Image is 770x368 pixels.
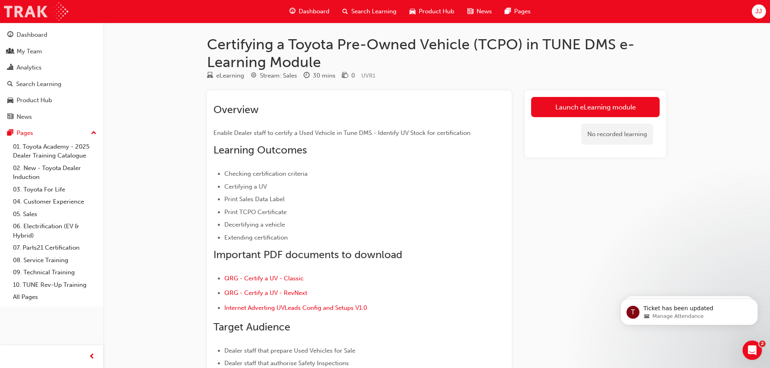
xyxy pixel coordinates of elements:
span: Print TCPO Certificate [224,208,287,216]
span: Dealer staff that prepare Used Vehicles for Sale [224,347,355,354]
a: pages-iconPages [498,3,537,20]
div: 30 mins [313,71,335,80]
span: Dealer staff that authorise Safety Inspections [224,360,349,367]
button: DashboardMy TeamAnalyticsSearch LearningProduct HubNews [3,26,100,126]
div: Search Learning [16,80,61,89]
a: Dashboard [3,27,100,42]
span: Pages [514,7,531,16]
span: Learning resource code [361,72,376,79]
div: Stream: Sales [260,71,297,80]
a: search-iconSearch Learning [336,3,403,20]
button: JJ [752,4,766,19]
button: Pages [3,126,100,141]
div: No recorded learning [581,124,653,145]
div: My Team [17,47,42,56]
span: Target Audience [213,321,290,333]
span: news-icon [467,6,473,17]
img: Trak [4,2,68,21]
span: Overview [213,103,259,116]
a: QRG - Certify a UV - Classic [224,275,304,282]
a: 06. Electrification (EV & Hybrid) [10,220,100,242]
a: 07. Parts21 Certification [10,242,100,254]
a: My Team [3,44,100,59]
span: Learning Outcomes [213,144,307,156]
span: Dashboard [299,7,329,16]
iframe: Intercom live chat [743,341,762,360]
span: search-icon [7,81,13,88]
a: guage-iconDashboard [283,3,336,20]
span: prev-icon [89,352,95,362]
span: up-icon [91,128,97,139]
a: Analytics [3,60,100,75]
a: news-iconNews [461,3,498,20]
a: 10. TUNE Rev-Up Training [10,279,100,291]
span: learningResourceType_ELEARNING-icon [207,72,213,80]
span: Checking certification criteria [224,170,308,177]
a: QRG - Certify a UV - RevNext [224,289,307,297]
div: Price [342,71,355,81]
div: News [17,112,32,122]
a: All Pages [10,291,100,303]
span: Important PDF documents to download [213,248,402,261]
a: News [3,109,100,124]
span: 2 [759,341,766,347]
a: Launch eLearning module [531,97,660,117]
span: Print Sales Data Label [224,196,285,203]
span: Extending certification [224,234,288,241]
span: car-icon [409,6,416,17]
span: News [477,7,492,16]
div: Stream [251,71,297,81]
span: Product Hub [419,7,454,16]
h1: Certifying a Toyota Pre-Owned Vehicle (TCPO) in TUNE DMS e-Learning Module [207,36,666,71]
a: Search Learning [3,77,100,92]
div: Product Hub [17,96,52,105]
span: JJ [755,7,762,16]
span: clock-icon [304,72,310,80]
a: 08. Service Training [10,254,100,267]
span: news-icon [7,114,13,121]
div: Analytics [17,63,42,72]
div: Pages [17,128,33,138]
a: car-iconProduct Hub [403,3,461,20]
span: Certifying a UV [224,183,267,190]
span: money-icon [342,72,348,80]
div: Duration [304,71,335,81]
span: car-icon [7,97,13,104]
span: Decertifying a vehicle [224,221,285,228]
a: 09. Technical Training [10,266,100,279]
a: 02. New - Toyota Dealer Induction [10,162,100,183]
a: 05. Sales [10,208,100,221]
iframe: Intercom notifications message [608,282,770,338]
span: search-icon [342,6,348,17]
span: Search Learning [351,7,397,16]
span: pages-icon [505,6,511,17]
a: Product Hub [3,93,100,108]
div: Type [207,71,244,81]
span: Enable Dealer staff to certify a Used Vehicle in Tune DMS.- Identify UV Stock for certification [213,129,470,137]
a: 01. Toyota Academy - 2025 Dealer Training Catalogue [10,141,100,162]
div: 0 [351,71,355,80]
a: 04. Customer Experience [10,196,100,208]
a: 03. Toyota For Life [10,183,100,196]
div: eLearning [216,71,244,80]
a: Internet Adverting UVLeads Config and Setups V1.0 [224,304,367,311]
span: people-icon [7,48,13,55]
span: target-icon [251,72,257,80]
span: guage-icon [289,6,295,17]
div: Dashboard [17,30,47,40]
span: chart-icon [7,64,13,71]
span: pages-icon [7,130,13,137]
span: guage-icon [7,32,13,39]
